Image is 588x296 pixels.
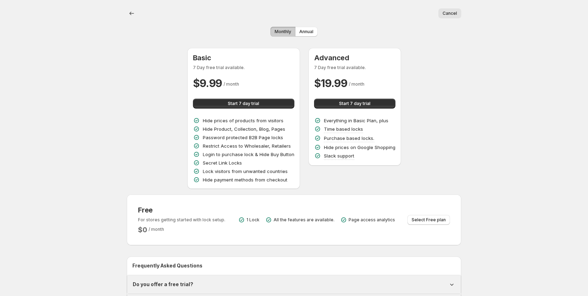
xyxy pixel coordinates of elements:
[203,117,283,124] p: Hide prices of products from visitors
[407,215,450,225] button: Select Free plan
[193,54,294,62] h3: Basic
[314,65,395,70] p: 7 Day free trial available.
[224,81,239,87] span: / month
[203,168,288,175] p: Lock visitors from unwanted countries
[138,226,147,234] h2: $ 0
[203,151,294,158] p: Login to purchase lock & Hide Buy Button
[314,99,395,109] button: Start 7 day trial
[149,227,164,232] span: / month
[127,8,137,18] button: Back
[274,217,334,223] p: All the features are available.
[314,54,395,62] h3: Advanced
[438,8,461,18] button: Cancel
[193,65,294,70] p: 7 Day free trial available.
[324,117,388,124] p: Everything in Basic Plan, plus
[228,101,259,106] span: Start 7 day trial
[138,206,225,214] h3: Free
[138,217,225,223] p: For stores getting started with lock setup.
[203,134,283,141] p: Password protected B2B Page locks
[443,11,457,16] span: Cancel
[295,27,318,37] button: Annual
[203,142,291,149] p: Restrict Access to Wholesaler, Retailers
[349,81,364,87] span: / month
[299,29,313,35] span: Annual
[203,176,287,183] p: Hide payment methods from checkout
[133,281,193,288] h1: Do you offer a free trial?
[324,144,395,151] p: Hide prices on Google Shopping
[246,217,259,223] p: 1 Lock
[349,217,395,223] p: Page access analytics
[193,99,294,109] button: Start 7 day trial
[203,125,285,132] p: Hide Product, Collection, Blog, Pages
[203,159,242,166] p: Secret Link Locks
[275,29,291,35] span: Monthly
[193,76,223,90] h2: $ 9.99
[132,262,456,269] h2: Frequently Asked Questions
[270,27,295,37] button: Monthly
[324,125,363,132] p: Time based locks
[412,217,446,223] span: Select Free plan
[314,76,348,90] h2: $ 19.99
[339,101,370,106] span: Start 7 day trial
[324,135,374,142] p: Purchase based locks.
[324,152,354,159] p: Slack support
